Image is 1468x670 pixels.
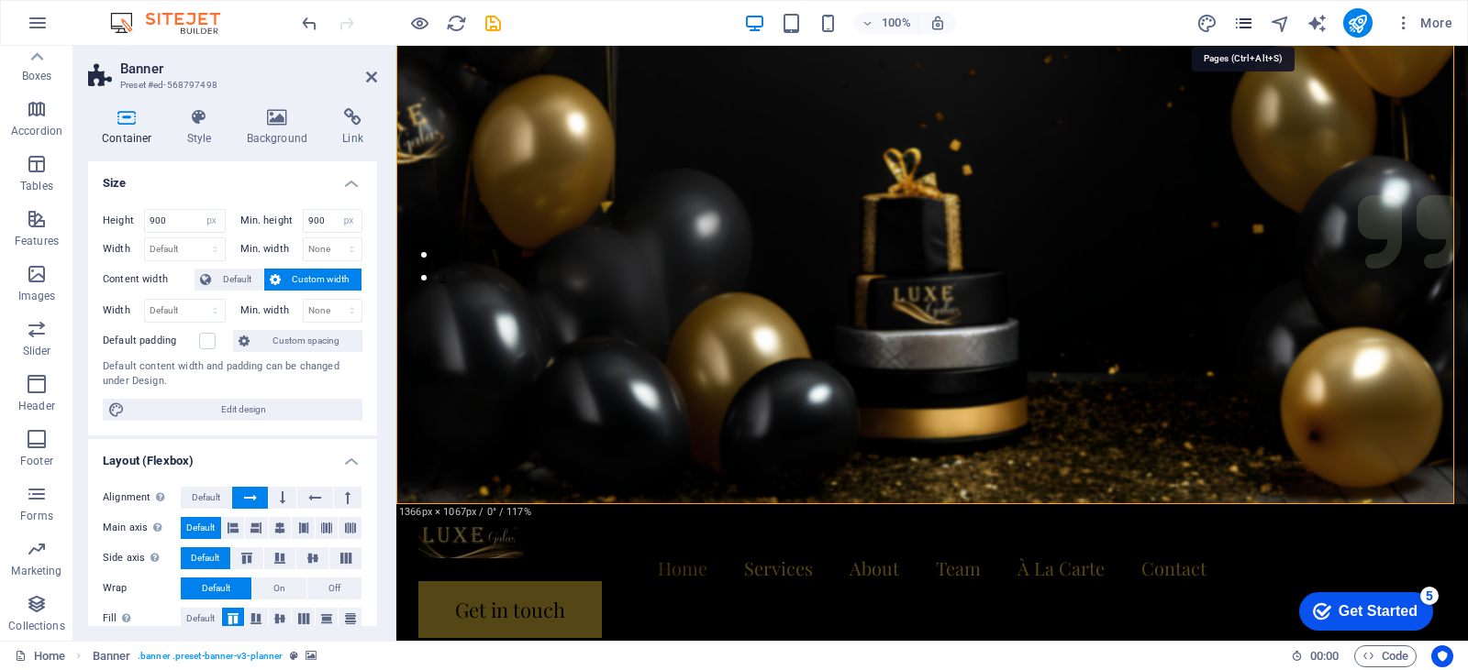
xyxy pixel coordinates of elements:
h4: Style [173,108,233,147]
label: Fill [103,608,181,630]
p: Features [15,234,59,248]
span: Custom width [286,269,357,291]
button: On [252,577,306,599]
button: Default [181,577,251,599]
nav: breadcrumb [93,645,317,667]
span: Click to select. Double-click to edit [93,645,131,667]
a: Click to cancel selection. Double-click to open Pages [15,645,65,667]
span: Off [328,577,340,599]
span: On [273,577,285,599]
button: reload [445,12,467,34]
label: Min. height [240,215,303,225]
span: Custom spacing [255,330,357,352]
button: Default [181,547,230,569]
span: Edit design [130,399,357,421]
i: Publish [1347,13,1368,34]
button: text_generator [1307,12,1329,34]
label: Main axis [103,517,181,539]
label: Default padding [103,330,199,352]
label: Side axis [103,547,181,569]
i: This element contains a background [306,651,317,661]
button: Edit design [103,399,362,421]
h6: 100% [882,12,911,34]
span: : [1323,649,1326,663]
button: Default [181,517,221,539]
i: Undo: Change text (Ctrl+Z) [299,13,320,34]
i: AI Writer [1307,13,1328,34]
span: Default [217,269,258,291]
p: Images [18,289,56,303]
button: Off [307,577,361,599]
button: Custom spacing [233,330,362,352]
h4: Background [233,108,329,147]
p: Accordion [11,124,62,138]
i: On resize automatically adjust zoom level to fit chosen device. [929,15,946,31]
span: Default [186,517,215,539]
i: Navigator [1270,13,1291,34]
h6: Session time [1291,645,1340,667]
div: Get Started [53,20,132,37]
label: Height [103,215,144,225]
i: Reload page [446,13,467,34]
h2: Banner [120,60,377,77]
div: 5 [135,4,153,22]
p: Footer [20,454,53,468]
button: Code [1354,645,1417,667]
label: Alignment [103,487,181,509]
span: . banner .preset-banner-v3-planner [138,645,283,667]
i: Save (Ctrl+S) [483,13,504,34]
button: Default [195,269,263,291]
button: publish [1343,8,1373,38]
label: Min. width [240,244,303,254]
span: More [1395,14,1452,32]
button: More [1387,8,1460,38]
label: Content width [103,269,195,291]
h4: Link [328,108,377,147]
h4: Layout (Flexbox) [88,439,377,472]
i: This element is a customizable preset [290,651,298,661]
p: Boxes [22,69,52,83]
button: pages [1233,12,1255,34]
label: Wrap [103,577,181,599]
button: Click here to leave preview mode and continue editing [408,12,430,34]
h3: Preset #ed-568797498 [120,77,340,93]
p: Marketing [11,564,61,578]
button: Default [181,487,231,509]
span: Default [202,577,230,599]
span: Default [191,547,219,569]
p: Collections [8,619,64,633]
span: Code [1362,645,1408,667]
button: 100% [854,12,919,34]
span: Default [186,608,215,630]
p: Header [18,399,55,413]
span: 00 00 [1310,645,1339,667]
p: Tables [20,179,53,193]
label: Width [103,305,144,315]
button: save [482,12,504,34]
p: Slider [23,344,51,358]
span: Default [192,487,220,509]
label: Min. width [240,305,303,315]
button: navigator [1270,12,1292,34]
button: Default [181,608,221,630]
h4: Container [88,108,173,147]
button: undo [298,12,320,34]
div: Get Started 5 items remaining, 0% complete [14,9,148,48]
p: Forms [20,509,53,523]
button: Usercentrics [1431,645,1453,667]
h4: Size [88,161,377,194]
button: design [1196,12,1218,34]
button: Custom width [264,269,362,291]
label: Width [103,244,144,254]
div: Default content width and padding can be changed under Design. [103,359,362,390]
img: Editor Logo [106,12,243,34]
